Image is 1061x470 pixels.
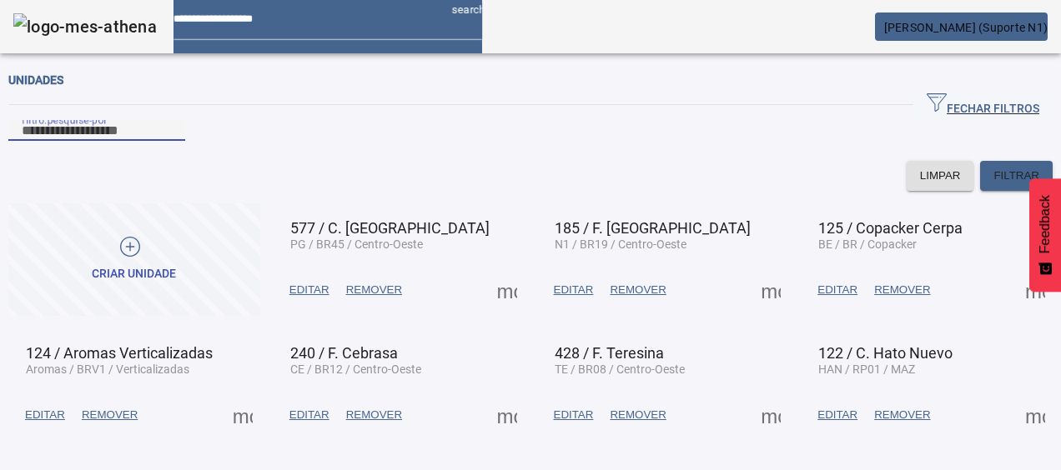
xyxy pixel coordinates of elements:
button: Mais [228,400,258,430]
span: REMOVER [610,407,666,423]
button: Criar unidade [8,203,260,316]
button: REMOVER [73,400,146,430]
button: EDITAR [546,400,602,430]
button: EDITAR [809,400,866,430]
span: REMOVER [874,407,930,423]
button: Mais [1020,275,1050,305]
button: EDITAR [809,275,866,305]
span: EDITAR [817,407,857,423]
span: [PERSON_NAME] (Suporte N1) [884,21,1048,34]
button: EDITAR [17,400,73,430]
span: BE / BR / Copacker [818,237,917,251]
button: LIMPAR [907,161,974,191]
span: Feedback [1038,195,1053,253]
img: logo-mes-athena [13,13,157,40]
span: EDITAR [554,282,594,298]
button: Mais [492,275,522,305]
span: 240 / F. Cebrasa [290,344,398,362]
span: 124 / Aromas Verticalizadas [26,344,213,362]
span: REMOVER [82,407,138,423]
span: EDITAR [817,282,857,298]
span: EDITAR [554,407,594,423]
span: REMOVER [874,282,930,298]
span: REMOVER [346,407,402,423]
button: Mais [1020,400,1050,430]
button: REMOVER [338,275,410,305]
button: Mais [756,400,786,430]
button: Feedback - Mostrar pesquisa [1029,178,1061,292]
span: EDITAR [25,407,65,423]
span: LIMPAR [920,167,961,184]
span: FILTRAR [993,167,1039,184]
span: CE / BR12 / Centro-Oeste [290,362,421,376]
span: PG / BR45 / Centro-Oeste [290,237,423,251]
span: EDITAR [289,282,329,298]
span: Unidades [8,73,63,87]
span: REMOVER [610,282,666,298]
button: REMOVER [601,400,674,430]
button: EDITAR [281,275,338,305]
button: REMOVER [601,275,674,305]
span: Aromas / BRV1 / Verticalizadas [26,362,189,376]
button: EDITAR [546,275,602,305]
span: FECHAR FILTROS [927,92,1039,117]
span: REMOVER [346,282,402,298]
button: FILTRAR [980,161,1053,191]
button: Mais [756,275,786,305]
span: 122 / C. Hato Nuevo [818,344,953,362]
span: 428 / F. Teresina [555,344,664,362]
span: N1 / BR19 / Centro-Oeste [555,237,686,251]
span: HAN / RP01 / MAZ [818,362,915,376]
span: EDITAR [289,407,329,423]
button: REMOVER [866,400,938,430]
button: REMOVER [338,400,410,430]
span: 125 / Copacker Cerpa [818,219,963,237]
button: FECHAR FILTROS [913,90,1053,120]
button: REMOVER [866,275,938,305]
div: Criar unidade [92,266,176,282]
span: TE / BR08 / Centro-Oeste [555,362,685,376]
button: Mais [492,400,522,430]
mat-label: filtro.pesquise-por [22,113,107,125]
span: 577 / C. [GEOGRAPHIC_DATA] [290,219,490,237]
span: 185 / F. [GEOGRAPHIC_DATA] [555,219,751,237]
button: EDITAR [281,400,338,430]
